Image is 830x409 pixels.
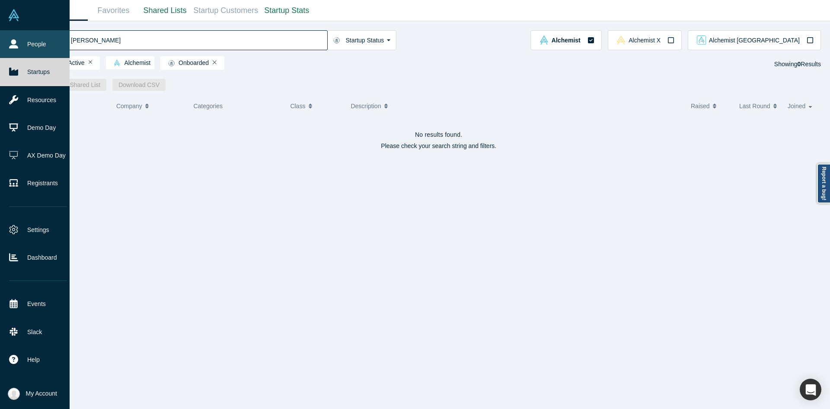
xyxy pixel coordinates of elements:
[50,79,107,91] button: New Shared List
[697,35,706,45] img: alchemist_aj Vault Logo
[739,97,779,115] button: Last Round
[539,35,549,45] img: alchemist Vault Logo
[709,37,800,43] span: Alchemist [GEOGRAPHIC_DATA]
[89,59,93,65] button: Remove Filter
[608,30,682,50] button: alchemistx Vault LogoAlchemist X
[193,103,223,109] span: Categories
[8,388,20,400] img: Anna Sanchez's Account
[191,0,261,21] a: Startup Customers
[116,97,180,115] button: Company
[798,61,801,68] strong: 0
[629,37,661,43] span: Alchemist X
[552,37,581,43] span: Alchemist
[50,142,828,151] p: Please check your search string and filters.
[27,355,40,364] span: Help
[116,97,142,115] span: Company
[351,97,682,115] button: Description
[26,389,57,398] span: My Account
[8,388,57,400] button: My Account
[817,164,830,203] a: Report a bug!
[261,0,313,21] a: Startup Stats
[290,97,337,115] button: Class
[70,30,327,50] input: Search by company name, class, customer, one-liner or category
[112,79,166,91] button: Download CSV
[50,131,828,138] h4: No results found.
[164,60,209,67] span: Onboarded
[688,30,821,50] button: alchemist_aj Vault LogoAlchemist [GEOGRAPHIC_DATA]
[88,0,139,21] a: Favorites
[774,61,821,68] span: Showing Results
[691,97,730,115] button: Raised
[739,97,770,115] span: Last Round
[8,9,20,21] img: Alchemist Vault Logo
[530,30,601,50] button: alchemist Vault LogoAlchemist
[351,97,381,115] span: Description
[327,30,397,50] button: Startup Status
[139,0,191,21] a: Shared Lists
[290,97,305,115] span: Class
[213,59,217,65] button: Remove Filter
[114,60,120,66] img: alchemist Vault Logo
[788,97,815,115] button: Joined
[54,60,85,67] span: Active
[788,97,805,115] span: Joined
[110,60,150,67] span: Alchemist
[333,37,340,44] img: Startup status
[691,97,710,115] span: Raised
[168,60,175,67] img: Startup status
[616,35,626,45] img: alchemistx Vault Logo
